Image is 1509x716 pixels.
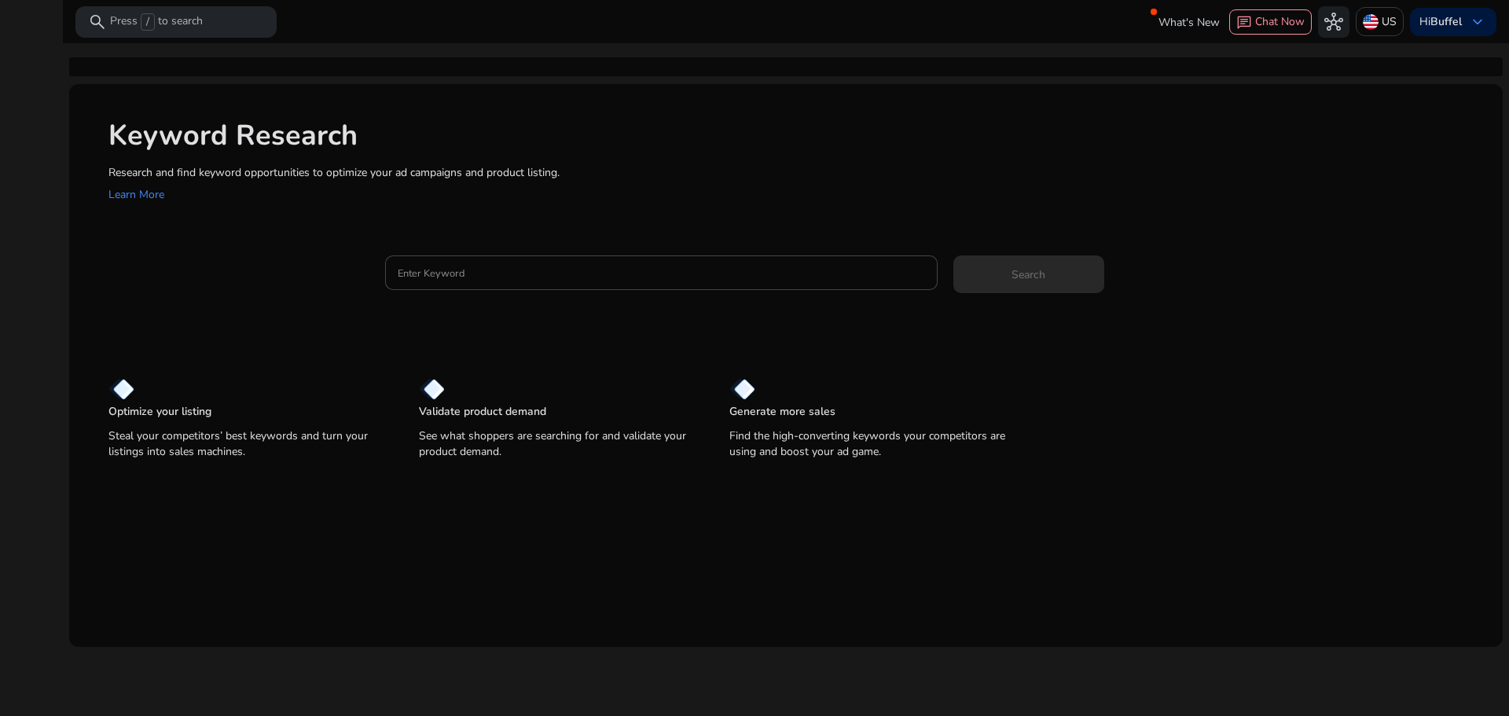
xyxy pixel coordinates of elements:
span: hub [1324,13,1343,31]
p: US [1382,8,1397,35]
p: Optimize your listing [108,404,211,420]
img: diamond.svg [108,378,134,400]
p: Hi [1419,17,1462,28]
span: / [141,13,155,31]
p: Steal your competitors’ best keywords and turn your listings into sales machines. [108,428,387,460]
span: What's New [1158,9,1220,36]
span: search [88,13,107,31]
a: Learn More [108,187,164,202]
p: Validate product demand [419,404,546,420]
button: hub [1318,6,1349,38]
span: Chat Now [1255,14,1305,29]
button: chatChat Now [1229,9,1312,35]
span: keyboard_arrow_down [1468,13,1487,31]
p: Press to search [110,13,203,31]
img: us.svg [1363,14,1379,30]
p: See what shoppers are searching for and validate your product demand. [419,428,698,460]
p: Find the high-converting keywords your competitors are using and boost your ad game. [729,428,1008,460]
b: Buffel [1430,14,1462,29]
span: chat [1236,15,1252,31]
p: Generate more sales [729,404,835,420]
p: Research and find keyword opportunities to optimize your ad campaigns and product listing. [108,164,1487,181]
img: diamond.svg [729,378,755,400]
img: diamond.svg [419,378,445,400]
h1: Keyword Research [108,119,1487,152]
